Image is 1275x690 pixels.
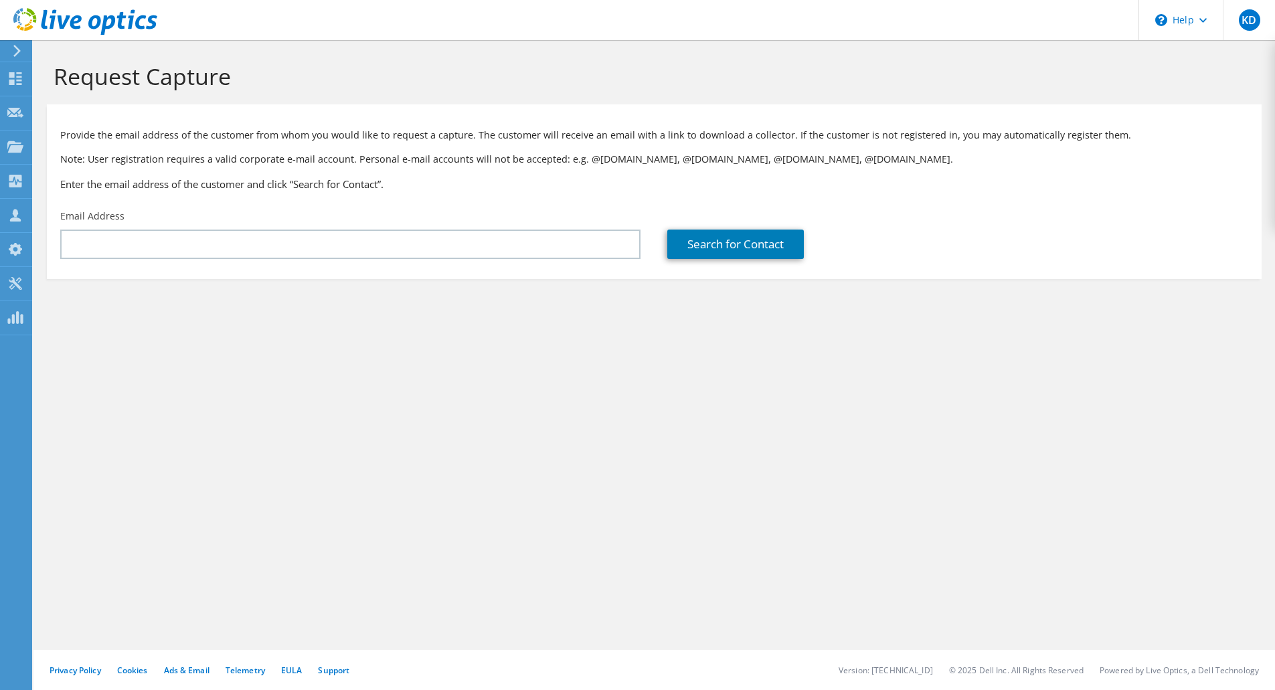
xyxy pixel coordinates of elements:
p: Provide the email address of the customer from whom you would like to request a capture. The cust... [60,128,1248,143]
a: Support [318,665,349,676]
svg: \n [1155,14,1167,26]
label: Email Address [60,209,124,223]
a: Search for Contact [667,230,804,259]
li: © 2025 Dell Inc. All Rights Reserved [949,665,1084,676]
p: Note: User registration requires a valid corporate e-mail account. Personal e-mail accounts will ... [60,152,1248,167]
span: KD [1239,9,1260,31]
h3: Enter the email address of the customer and click “Search for Contact”. [60,177,1248,191]
a: Privacy Policy [50,665,101,676]
li: Powered by Live Optics, a Dell Technology [1100,665,1259,676]
a: EULA [281,665,302,676]
h1: Request Capture [54,62,1248,90]
a: Cookies [117,665,148,676]
li: Version: [TECHNICAL_ID] [839,665,933,676]
a: Ads & Email [164,665,209,676]
a: Telemetry [226,665,265,676]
